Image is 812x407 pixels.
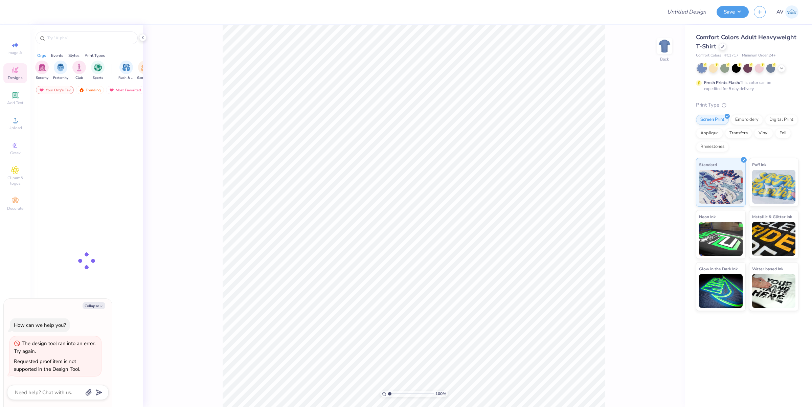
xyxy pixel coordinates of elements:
[696,128,723,138] div: Applique
[704,80,787,92] div: This color can be expedited for 5 day delivery.
[37,52,46,59] div: Orgs
[776,8,784,16] span: AV
[658,39,671,53] img: Back
[83,302,105,309] button: Collapse
[7,206,23,211] span: Decorate
[35,61,49,81] button: filter button
[662,5,712,19] input: Untitled Design
[14,322,66,329] div: How can we help you?
[118,61,134,81] div: filter for Rush & Bid
[118,75,134,81] span: Rush & Bid
[776,5,798,19] a: AV
[122,64,130,71] img: Rush & Bid Image
[137,61,153,81] button: filter button
[752,170,796,204] img: Puff Ink
[51,52,63,59] div: Events
[765,115,798,125] div: Digital Print
[109,88,114,92] img: most_fav.gif
[699,265,738,272] span: Glow in the Dark Ink
[91,61,105,81] div: filter for Sports
[696,142,729,152] div: Rhinestones
[53,75,68,81] span: Fraternity
[39,88,44,92] img: most_fav.gif
[47,35,133,41] input: Try "Alpha"
[91,61,105,81] button: filter button
[36,75,48,81] span: Sorority
[3,175,27,186] span: Clipart & logos
[72,61,86,81] div: filter for Club
[85,52,105,59] div: Print Types
[699,161,717,168] span: Standard
[696,101,798,109] div: Print Type
[742,53,776,59] span: Minimum Order: 24 +
[704,80,740,85] strong: Fresh Prints Flash:
[68,52,80,59] div: Styles
[724,53,739,59] span: # C1717
[75,75,83,81] span: Club
[660,56,669,62] div: Back
[10,150,21,156] span: Greek
[106,86,144,94] div: Most Favorited
[137,61,153,81] div: filter for Game Day
[35,61,49,81] div: filter for Sorority
[79,88,84,92] img: trending.gif
[752,213,792,220] span: Metallic & Glitter Ink
[752,265,783,272] span: Water based Ink
[696,33,796,50] span: Comfort Colors Adult Heavyweight T-Shirt
[752,222,796,256] img: Metallic & Glitter Ink
[14,358,80,372] div: Requested proof item is not supported in the Design Tool.
[699,274,743,308] img: Glow in the Dark Ink
[717,6,749,18] button: Save
[785,5,798,19] img: Aargy Velasco
[94,64,102,71] img: Sports Image
[141,64,149,71] img: Game Day Image
[699,213,716,220] span: Neon Ink
[7,100,23,106] span: Add Text
[53,61,68,81] div: filter for Fraternity
[725,128,752,138] div: Transfers
[699,170,743,204] img: Standard
[696,53,721,59] span: Comfort Colors
[57,64,64,71] img: Fraternity Image
[8,75,23,81] span: Designs
[699,222,743,256] img: Neon Ink
[435,391,446,397] span: 100 %
[696,115,729,125] div: Screen Print
[72,61,86,81] button: filter button
[14,340,95,355] div: The design tool ran into an error. Try again.
[118,61,134,81] button: filter button
[7,50,23,55] span: Image AI
[731,115,763,125] div: Embroidery
[752,161,766,168] span: Puff Ink
[775,128,791,138] div: Foil
[76,86,104,94] div: Trending
[53,61,68,81] button: filter button
[137,75,153,81] span: Game Day
[75,64,83,71] img: Club Image
[752,274,796,308] img: Water based Ink
[36,86,74,94] div: Your Org's Fav
[754,128,773,138] div: Vinyl
[38,64,46,71] img: Sorority Image
[8,125,22,131] span: Upload
[93,75,103,81] span: Sports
